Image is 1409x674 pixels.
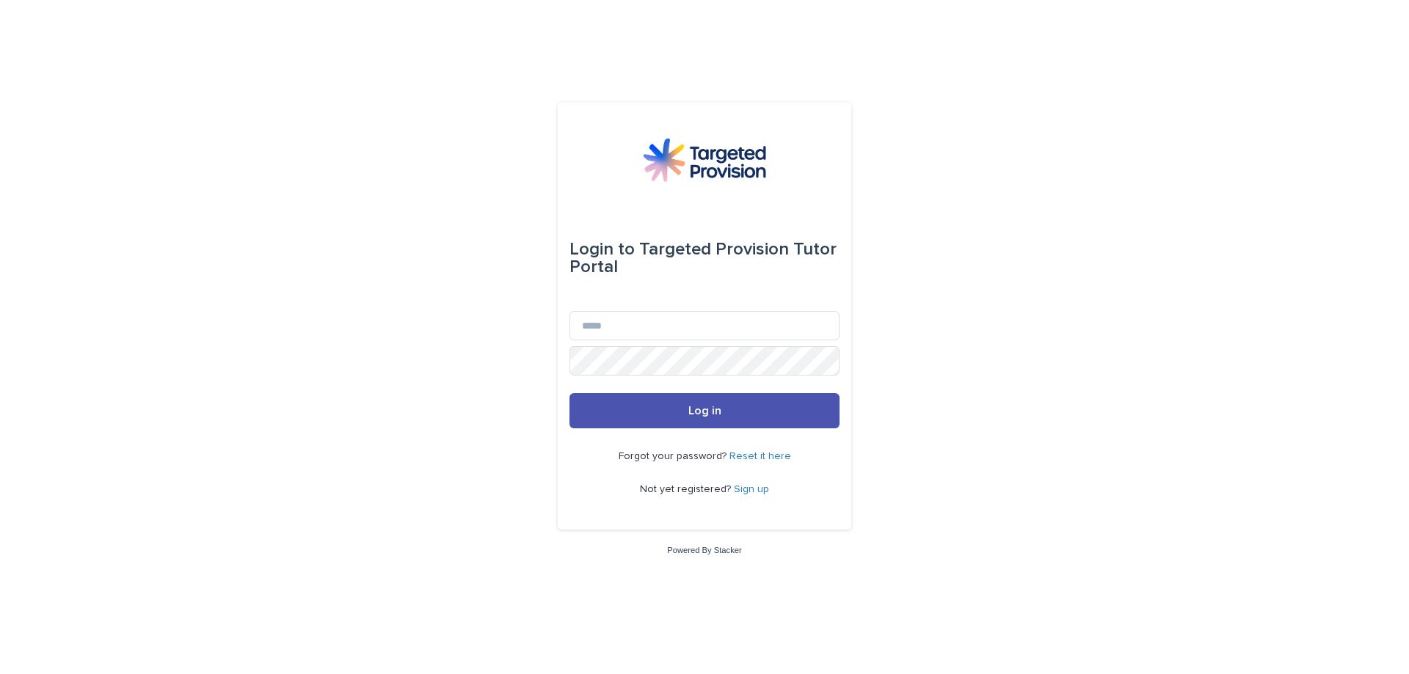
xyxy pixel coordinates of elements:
button: Log in [569,393,840,428]
span: Forgot your password? [619,451,729,461]
span: Log in [688,405,721,417]
a: Sign up [734,484,769,494]
div: Targeted Provision Tutor Portal [569,229,840,287]
a: Powered By Stacker [667,546,741,554]
img: M5nRWzHhSzIhMunXDL62 [643,138,766,182]
span: Login to [569,241,635,258]
a: Reset it here [729,451,791,461]
span: Not yet registered? [640,484,734,494]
